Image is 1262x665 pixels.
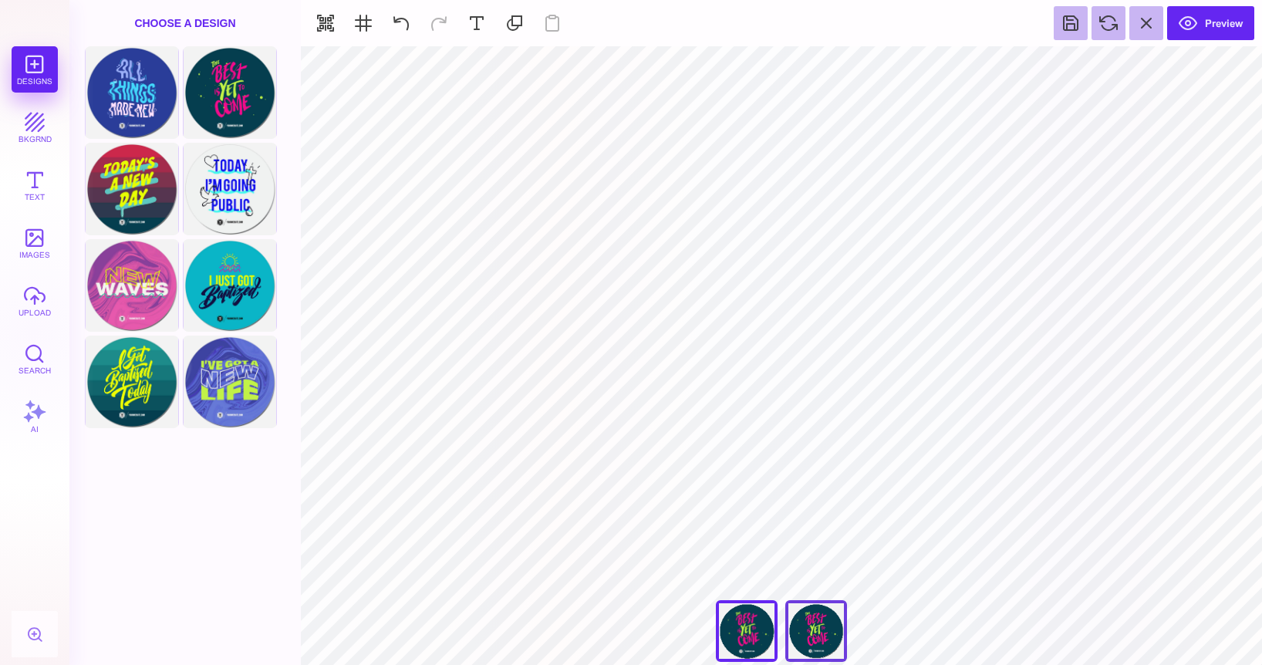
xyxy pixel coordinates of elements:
[12,336,58,382] button: Search
[1167,6,1254,40] button: Preview
[12,220,58,266] button: images
[12,104,58,150] button: bkgrnd
[12,393,58,440] button: AI
[12,278,58,324] button: upload
[12,162,58,208] button: Text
